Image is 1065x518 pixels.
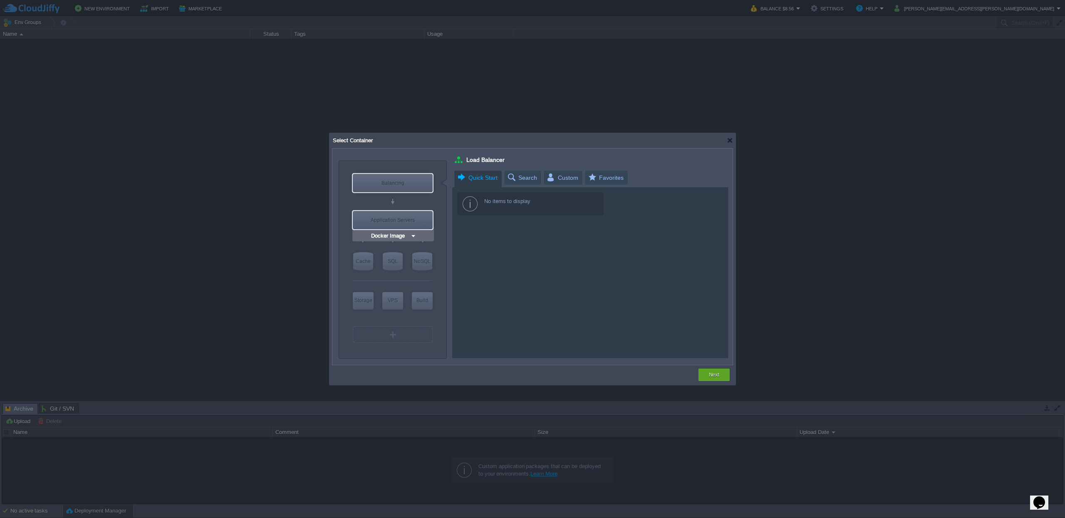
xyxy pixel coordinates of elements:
div: Load Balancer [353,174,433,192]
div: Storage Containers [353,292,374,310]
div: No items to display [457,192,604,216]
div: SQL Databases [383,252,403,270]
div: Build [412,292,433,309]
div: SQL [383,252,403,270]
span: Select Container [332,137,373,144]
span: Favorites [587,171,624,185]
div: Build Node [412,292,433,310]
span: Quick Start [457,171,498,185]
div: Elastic VPS [382,292,403,310]
div: Balancing [353,174,433,192]
div: Load Balancer [455,154,464,165]
div: VPS [382,292,403,309]
div: NoSQL Databases [412,252,432,270]
div: NoSQL [412,252,432,270]
div: Cache [353,252,373,270]
span: Custom [546,171,578,185]
button: Next [709,371,719,379]
div: Application Servers [353,211,433,229]
span: Search [507,171,537,185]
div: Create New Layer [353,326,433,343]
div: Storage [353,292,374,309]
iframe: chat widget [1030,485,1057,510]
